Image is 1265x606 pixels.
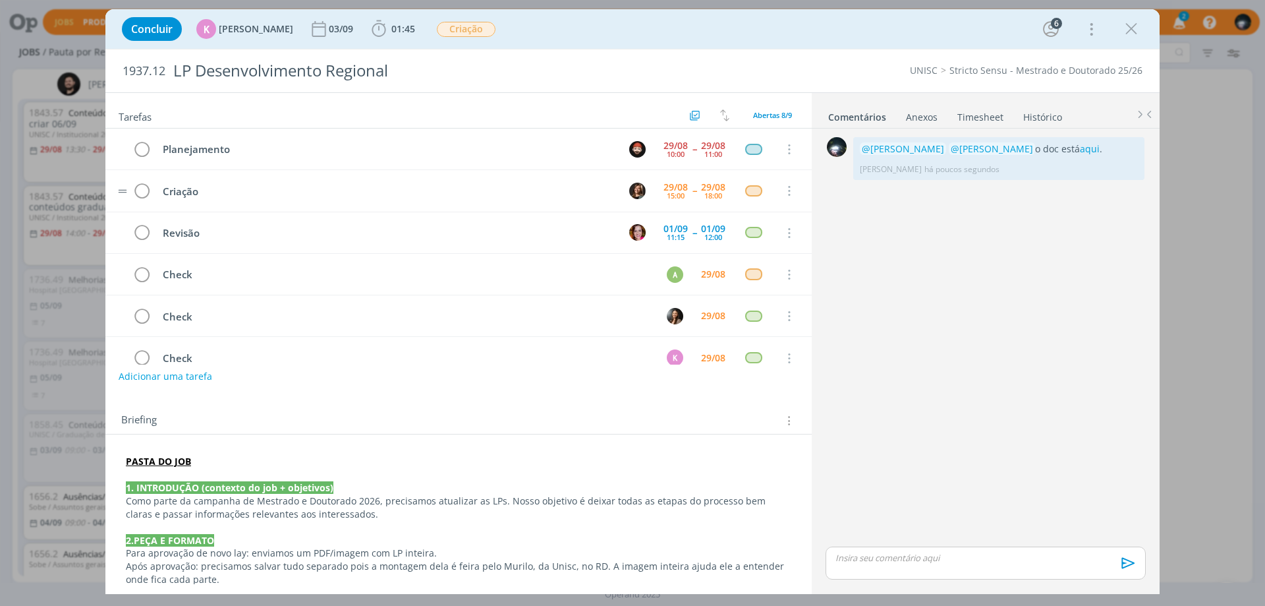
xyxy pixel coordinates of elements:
[704,150,722,158] div: 11:00
[629,224,646,241] img: B
[157,266,654,283] div: Check
[368,18,418,40] button: 01:45
[629,141,646,158] img: W
[196,19,293,39] button: K[PERSON_NAME]
[118,365,213,388] button: Adicionar uma tarefa
[827,137,847,157] img: G
[692,228,696,237] span: --
[119,107,152,123] span: Tarefas
[118,189,127,193] img: drag-icon.svg
[753,110,792,120] span: Abertas 8/9
[219,24,293,34] span: [PERSON_NAME]
[860,164,922,175] p: [PERSON_NAME]
[667,150,685,158] div: 10:00
[720,109,729,121] img: arrow-down-up.svg
[665,264,685,284] button: A
[692,144,696,154] span: --
[704,192,722,199] div: 18:00
[701,270,725,279] div: 29/08
[126,495,768,520] span: Como parte da campanha de Mestrado e Doutorado 2026, precisamos atualizar as LPs. Nosso objetivo ...
[157,309,654,325] div: Check
[437,22,495,37] span: Criação
[667,349,683,366] div: K
[692,186,696,195] span: --
[910,64,938,76] a: UNISC
[157,141,617,158] div: Planejamento
[157,350,654,367] div: Check
[667,308,683,324] img: B
[665,348,685,368] button: K
[1080,142,1100,155] a: aqui
[1051,18,1062,29] div: 6
[701,224,725,233] div: 01/09
[701,141,725,150] div: 29/08
[126,560,791,586] p: Após aprovação: precisamos salvar tudo separado pois a montagem dela é feira pelo Murilo, da Unis...
[701,183,725,192] div: 29/08
[436,21,496,38] button: Criação
[862,142,944,155] span: @[PERSON_NAME]
[629,183,646,199] img: L
[704,233,722,241] div: 12:00
[665,306,685,326] button: B
[828,105,887,124] a: Comentários
[126,481,333,494] strong: 1. INTRODUÇÃO (contexto do job + objetivos)
[122,17,182,41] button: Concluir
[663,141,688,150] div: 29/08
[123,64,165,78] span: 1937.12
[196,19,216,39] div: K
[701,353,725,363] div: 29/08
[667,266,683,283] div: A
[126,547,791,560] p: Para aprovação de novo lay: enviamos um PDF/imagem com LP inteira.
[105,9,1160,594] div: dialog
[957,105,1004,124] a: Timesheet
[924,164,999,175] span: há poucos segundos
[906,111,938,124] div: Anexos
[168,55,712,87] div: LP Desenvolvimento Regional
[701,311,725,320] div: 29/08
[1040,18,1061,40] button: 6
[329,24,356,34] div: 03/09
[949,64,1142,76] a: Stricto Sensu - Mestrado e Doutorado 25/26
[627,139,647,159] button: W
[157,225,617,241] div: Revisão
[627,181,647,200] button: L
[391,22,415,35] span: 01:45
[860,142,1138,156] p: o doc está .
[663,224,688,233] div: 01/09
[951,142,1033,155] span: @[PERSON_NAME]
[1023,105,1063,124] a: Histórico
[667,233,685,241] div: 11:15
[131,24,173,34] span: Concluir
[627,223,647,243] button: B
[126,455,191,468] a: PASTA DO JOB
[667,192,685,199] div: 15:00
[663,183,688,192] div: 29/08
[121,412,157,429] span: Briefing
[157,183,617,200] div: Criação
[126,534,214,547] strong: 2.PEÇA E FORMATO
